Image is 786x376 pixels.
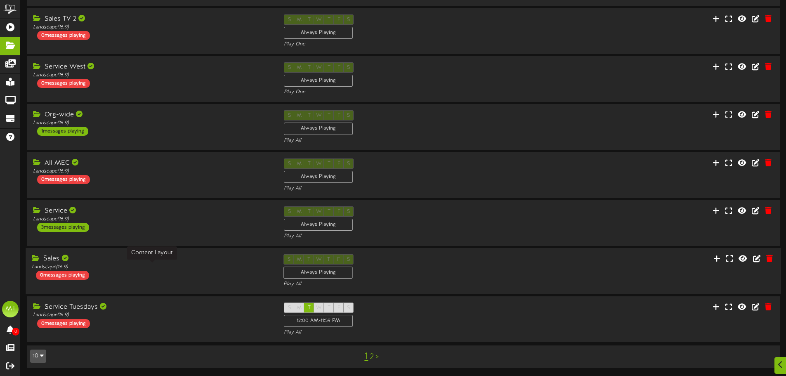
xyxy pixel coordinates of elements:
[284,123,353,135] div: Always Playing
[284,41,522,48] div: Play One
[288,305,291,311] span: S
[284,171,353,183] div: Always Playing
[308,305,311,311] span: T
[33,216,271,223] div: Landscape ( 16:9 )
[347,305,350,311] span: S
[33,62,271,72] div: Service West
[33,120,271,127] div: Landscape ( 16:9 )
[284,75,353,87] div: Always Playing
[33,168,271,175] div: Landscape ( 16:9 )
[37,79,90,88] div: 0 messages playing
[37,127,88,136] div: 1 messages playing
[375,352,379,362] a: >
[284,27,353,39] div: Always Playing
[316,305,322,311] span: W
[33,158,271,168] div: All MEC
[284,219,353,231] div: Always Playing
[284,89,522,96] div: Play One
[33,72,271,79] div: Landscape ( 16:9 )
[32,264,271,271] div: Landscape ( 16:9 )
[36,271,89,280] div: 0 messages playing
[33,110,271,120] div: Org-wide
[37,319,90,328] div: 0 messages playing
[283,281,523,288] div: Play All
[33,312,271,319] div: Landscape ( 16:9 )
[328,305,330,311] span: T
[33,206,271,216] div: Service
[364,351,368,362] a: 1
[33,303,271,312] div: Service Tuesdays
[30,350,46,363] button: 10
[37,31,90,40] div: 0 messages playing
[12,328,19,336] span: 0
[284,137,522,144] div: Play All
[283,267,353,279] div: Always Playing
[33,24,271,31] div: Landscape ( 16:9 )
[37,223,89,232] div: 3 messages playing
[284,329,522,336] div: Play All
[284,315,353,327] div: 12:00 AM - 11:59 PM
[37,175,90,184] div: 0 messages playing
[338,305,340,311] span: F
[284,233,522,240] div: Play All
[297,305,302,311] span: M
[284,185,522,192] div: Play All
[32,254,271,264] div: Sales
[2,301,19,317] div: MT
[33,14,271,24] div: Sales TV 2
[370,352,374,362] a: 2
